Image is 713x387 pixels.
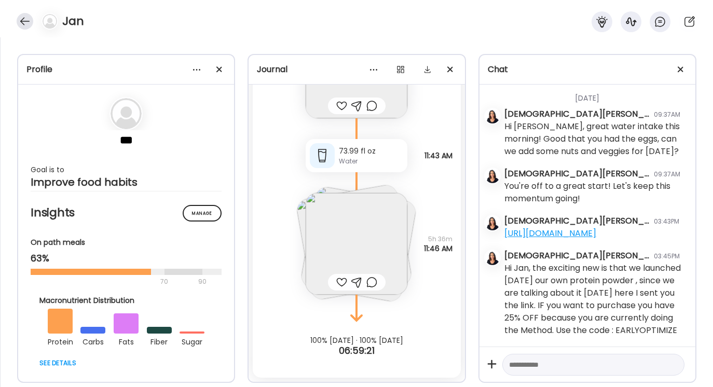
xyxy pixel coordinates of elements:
div: Hi Jan, the exciting new is that we launched [DATE] our own protein powder , since we are talking... [504,262,687,337]
div: sugar [180,334,204,348]
div: Goal is to [31,163,222,176]
div: Hi [PERSON_NAME], great water intake this morning! Good that you had the eggs, can we add some nu... [504,120,687,158]
div: 70 [31,275,195,288]
div: Manage [183,205,222,222]
div: 06:59:21 [249,344,464,357]
img: bg-avatar-default.svg [111,98,142,129]
div: Chat [488,63,687,76]
h2: Insights [31,205,222,220]
img: avatars%2FmcUjd6cqKYdgkG45clkwT2qudZq2 [485,251,500,265]
div: Improve food habits [31,176,222,188]
div: [DEMOGRAPHIC_DATA][PERSON_NAME] [504,250,650,262]
div: On path meals [31,237,222,248]
div: protein [48,334,73,348]
div: [DEMOGRAPHIC_DATA][PERSON_NAME] [504,108,650,120]
div: 90 [197,275,208,288]
a: [URL][DOMAIN_NAME] [504,227,596,239]
span: 5h 36m [424,234,453,244]
span: 11:43 AM [424,151,453,160]
div: fats [114,334,139,348]
h4: Jan [62,13,84,30]
div: Journal [257,63,456,76]
div: Macronutrient Distribution [39,295,213,306]
img: bg-avatar-default.svg [43,14,57,29]
div: 63% [31,252,222,265]
img: avatars%2FmcUjd6cqKYdgkG45clkwT2qudZq2 [485,109,500,123]
div: 09:37AM [654,170,680,179]
span: 11:46 AM [424,244,453,253]
img: images%2FgxsDnAh2j9WNQYhcT5jOtutxUNC2%2FQIkJuNg6UKU4tm6awe4R%2Ft62uKBAEIMvdOElIpnZo_240 [306,193,407,295]
div: Profile [26,63,226,76]
div: 09:37AM [654,110,680,119]
div: Water [339,157,403,166]
div: fiber [147,334,172,348]
div: 73.99 fl oz [339,146,403,157]
div: 03:45PM [654,252,680,261]
div: carbs [80,334,105,348]
div: [DEMOGRAPHIC_DATA][PERSON_NAME] [504,215,650,227]
div: 03:43PM [654,217,679,226]
div: 100% [DATE] · 100% [DATE] [249,336,464,344]
div: You're off to a great start! Let's keep this momentum going! [504,180,687,205]
div: [DEMOGRAPHIC_DATA][PERSON_NAME] [504,168,650,180]
img: avatars%2FmcUjd6cqKYdgkG45clkwT2qudZq2 [485,216,500,230]
div: [DATE] [504,80,687,108]
img: avatars%2FmcUjd6cqKYdgkG45clkwT2qudZq2 [485,169,500,183]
